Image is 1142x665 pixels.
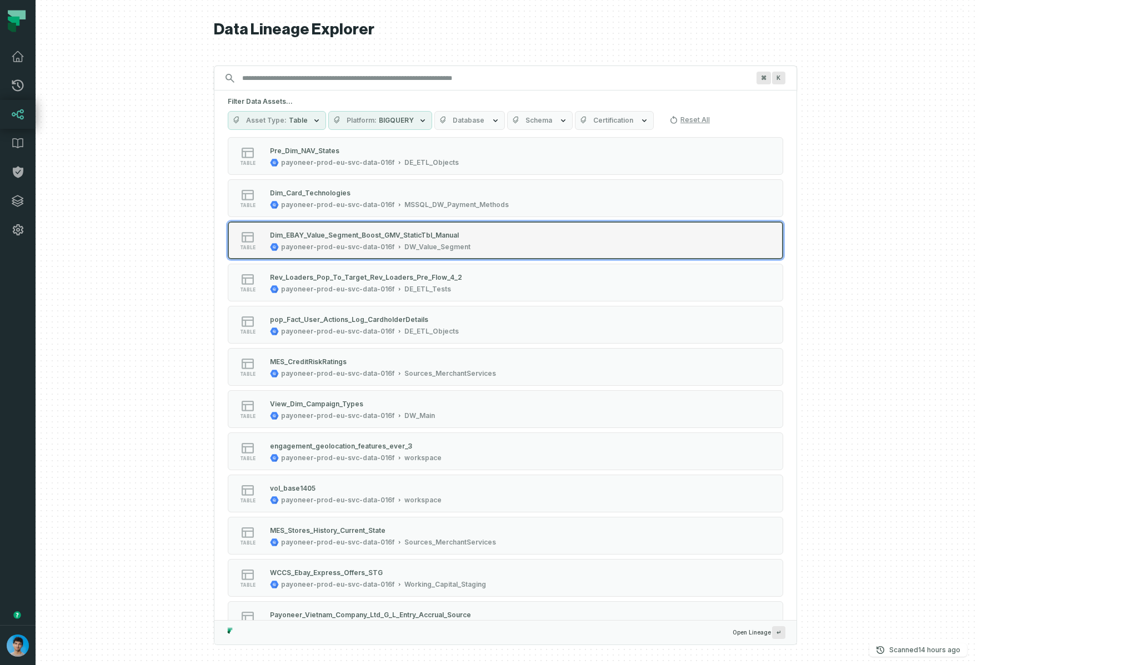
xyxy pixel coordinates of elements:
span: Schema [525,116,552,125]
h5: Filter Data Assets... [228,97,783,106]
span: Press ⌘ + K to focus the search bar [772,72,785,84]
span: table [240,498,256,503]
button: tablepayoneer-prod-eu-svc-data-016fSources_MerchantServices [228,517,783,555]
div: WCCS_Ebay_Express_Offers_STG [270,568,383,577]
div: payoneer-prod-eu-svc-data-016f [281,285,394,294]
div: payoneer-prod-eu-svc-data-016f [281,369,394,378]
div: payoneer-prod-eu-svc-data-016f [281,158,394,167]
button: tablepayoneer-prod-eu-svc-data-016fDW_Value_Segment [228,221,783,259]
div: DE_ETL_Objects [404,327,459,336]
span: Open Lineage [733,626,785,639]
div: MES_Stores_History_Current_State [270,526,385,535]
span: Platform [347,116,377,125]
img: avatar of Omri Ildis [7,634,29,657]
button: Reset All [665,111,714,129]
button: tablepayoneer-prod-eu-svc-data-016fDE_ETL_Objects [228,137,783,175]
div: Payoneer_Vietnam_Company_Ltd_G_L_Entry_Accrual_Source [270,611,471,619]
h1: Data Lineage Explorer [214,20,797,39]
span: Database [453,116,484,125]
div: Pre_Dim_NAV_States [270,147,339,155]
div: workspace [404,496,442,505]
div: payoneer-prod-eu-svc-data-016f [281,580,394,589]
span: table [240,329,256,335]
div: vol_base1405 [270,484,315,492]
div: workspace [404,454,442,462]
button: tablepayoneer-prod-eu-svc-data-016fworkspace [228,432,783,470]
div: DW_Main [404,411,435,420]
span: table [240,456,256,461]
div: pop_Fact_User_Actions_Log_CardholderDetails [270,315,428,324]
button: tablepayoneer-prod-eu-svc-data-016fDE_ETL_Objects [228,306,783,344]
div: payoneer-prod-eu-svc-data-016f [281,200,394,209]
span: Table [289,116,308,125]
span: Press ⌘ + K to focus the search bar [757,72,771,84]
div: MSSQL_DW_Payment_Methods [404,200,509,209]
div: Sources_MerchantServices [404,538,496,547]
div: Sources_MerchantServices [404,369,496,378]
div: engagement_geolocation_features_ever_3 [270,442,412,450]
div: payoneer-prod-eu-svc-data-016f [281,454,394,462]
div: Suggestions [214,137,797,620]
div: DE_ETL_Objects [404,158,459,167]
span: table [240,287,256,293]
span: table [240,414,256,419]
button: tablepayoneer-prod-eu-svc-data-016fWorking_Capital_Staging [228,559,783,597]
div: payoneer-prod-eu-svc-data-016f [281,496,394,505]
span: table [240,582,256,588]
span: BIGQUERY [379,116,414,125]
div: DE_ETL_Tests [404,285,451,294]
p: Scanned [889,644,960,656]
div: payoneer-prod-eu-svc-data-016f [281,243,394,251]
span: table [240,160,256,166]
div: DW_Value_Segment [404,243,470,251]
div: View_Dim_Campaign_Types [270,400,363,408]
button: tablepayoneer-prod-eu-svc-data-016fSources_MerchantServices [228,348,783,386]
span: table [240,371,256,377]
span: table [240,540,256,546]
span: Asset Type [246,116,287,125]
span: table [240,203,256,208]
button: tablepayoneer-prod-eu-svc-data-016fDE_ETL_Tests [228,264,783,301]
button: PlatformBIGQUERY [328,111,432,130]
span: table [240,245,256,250]
button: tablepayoneer-prod-eu-svc-data-016fworkspace [228,475,783,512]
button: tablepayoneer-prod-eu-svc-data-016fDW_Main [228,390,783,428]
span: Press ↵ to add a new Data Asset to the graph [772,626,785,639]
button: Scanned[DATE] 4:03:41 AM [869,643,967,657]
div: Rev_Loaders_Pop_To_Target_Rev_Loaders_Pre_Flow_4_2 [270,273,462,281]
button: tablepayoneer-prod-eu-svc-data-016fSources_NAV_PayoneerGBL [228,601,783,639]
button: Certification [575,111,654,130]
div: Tooltip anchor [12,610,22,620]
relative-time: Sep 20, 2025, 4:03 AM GMT+3 [918,646,960,654]
div: payoneer-prod-eu-svc-data-016f [281,411,394,420]
button: Database [434,111,505,130]
div: payoneer-prod-eu-svc-data-016f [281,538,394,547]
div: Working_Capital_Staging [404,580,486,589]
button: Schema [507,111,573,130]
button: tablepayoneer-prod-eu-svc-data-016fMSSQL_DW_Payment_Methods [228,179,783,217]
div: Dim_EBAY_Value_Segment_Boost_GMV_StaticTbl_Manual [270,231,459,239]
div: MES_CreditRiskRatings [270,357,347,366]
div: payoneer-prod-eu-svc-data-016f [281,327,394,336]
div: Dim_Card_Technologies [270,189,350,197]
button: Asset TypeTable [228,111,326,130]
span: Certification [593,116,633,125]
